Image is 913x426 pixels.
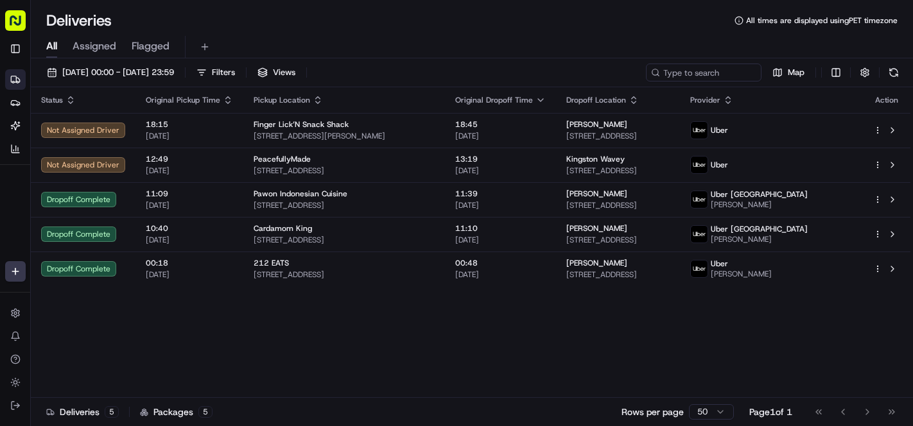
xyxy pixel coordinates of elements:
span: Status [41,95,63,105]
span: [PERSON_NAME] [711,200,808,210]
span: Pawon Indonesian Cuisine [254,189,347,199]
span: [STREET_ADDRESS] [254,235,435,245]
span: [PERSON_NAME] [711,234,808,244]
span: 00:18 [146,258,233,268]
span: Uber [GEOGRAPHIC_DATA] [711,189,808,200]
span: [DATE] [146,200,233,210]
span: [STREET_ADDRESS] [254,269,435,280]
div: Packages [140,405,213,418]
span: Uber [GEOGRAPHIC_DATA] [711,224,808,234]
span: Flagged [132,38,170,54]
span: [STREET_ADDRESS][PERSON_NAME] [254,131,435,141]
span: 10:40 [146,223,233,234]
span: [PERSON_NAME] [566,189,627,199]
span: Uber [711,259,728,269]
span: Uber [711,160,728,170]
span: Provider [690,95,720,105]
input: Type to search [646,64,761,81]
span: [DATE] 00:00 - [DATE] 23:59 [62,67,174,78]
span: [STREET_ADDRESS] [566,131,669,141]
span: All [46,38,57,54]
span: 13:19 [455,154,546,164]
span: [PERSON_NAME] [566,258,627,268]
span: All times are displayed using PET timezone [746,15,898,26]
span: [STREET_ADDRESS] [254,200,435,210]
span: Original Pickup Time [146,95,220,105]
span: Original Dropoff Time [455,95,533,105]
span: 00:48 [455,258,546,268]
span: [DATE] [455,235,546,245]
button: Map [767,64,810,81]
span: 11:09 [146,189,233,199]
span: [DATE] [455,200,546,210]
span: [DATE] [455,166,546,176]
h1: Deliveries [46,10,112,31]
div: Deliveries [46,405,119,418]
span: Pickup Location [254,95,310,105]
span: [DATE] [146,235,233,245]
span: Assigned [73,38,116,54]
span: 12:49 [146,154,233,164]
div: Page 1 of 1 [749,405,792,418]
span: [PERSON_NAME] [711,269,772,279]
img: uber-new-logo.jpeg [691,157,708,173]
img: uber-new-logo.jpeg [691,226,708,243]
button: Filters [191,64,241,81]
span: Finger Lick’N Snack Shack [254,119,349,130]
span: 11:10 [455,223,546,234]
span: 18:15 [146,119,233,130]
button: Views [252,64,301,81]
span: [PERSON_NAME] [566,119,627,130]
span: [DATE] [146,131,233,141]
span: [STREET_ADDRESS] [566,235,669,245]
span: Views [273,67,295,78]
span: 18:45 [455,119,546,130]
span: [STREET_ADDRESS] [254,166,435,176]
span: [DATE] [146,166,233,176]
span: Cardamom King [254,223,312,234]
span: 11:39 [455,189,546,199]
img: uber-new-logo.jpeg [691,260,708,277]
span: [STREET_ADDRESS] [566,200,669,210]
span: PeacefullyMade [254,154,311,164]
span: Kingston Wavey [566,154,625,164]
span: Filters [212,67,235,78]
button: Refresh [885,64,903,81]
span: Uber [711,125,728,135]
span: [STREET_ADDRESS] [566,166,669,176]
button: [DATE] 00:00 - [DATE] 23:59 [41,64,180,81]
div: 5 [198,406,213,418]
span: Dropoff Location [566,95,626,105]
span: 212 EATS [254,258,289,268]
span: Map [788,67,804,78]
span: [STREET_ADDRESS] [566,269,669,280]
span: [DATE] [455,131,546,141]
span: [PERSON_NAME] [566,223,627,234]
p: Rows per page [622,405,684,418]
img: uber-new-logo.jpeg [691,191,708,208]
span: [DATE] [146,269,233,280]
span: [DATE] [455,269,546,280]
div: 5 [105,406,119,418]
img: uber-new-logo.jpeg [691,122,708,139]
div: Action [873,95,900,105]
